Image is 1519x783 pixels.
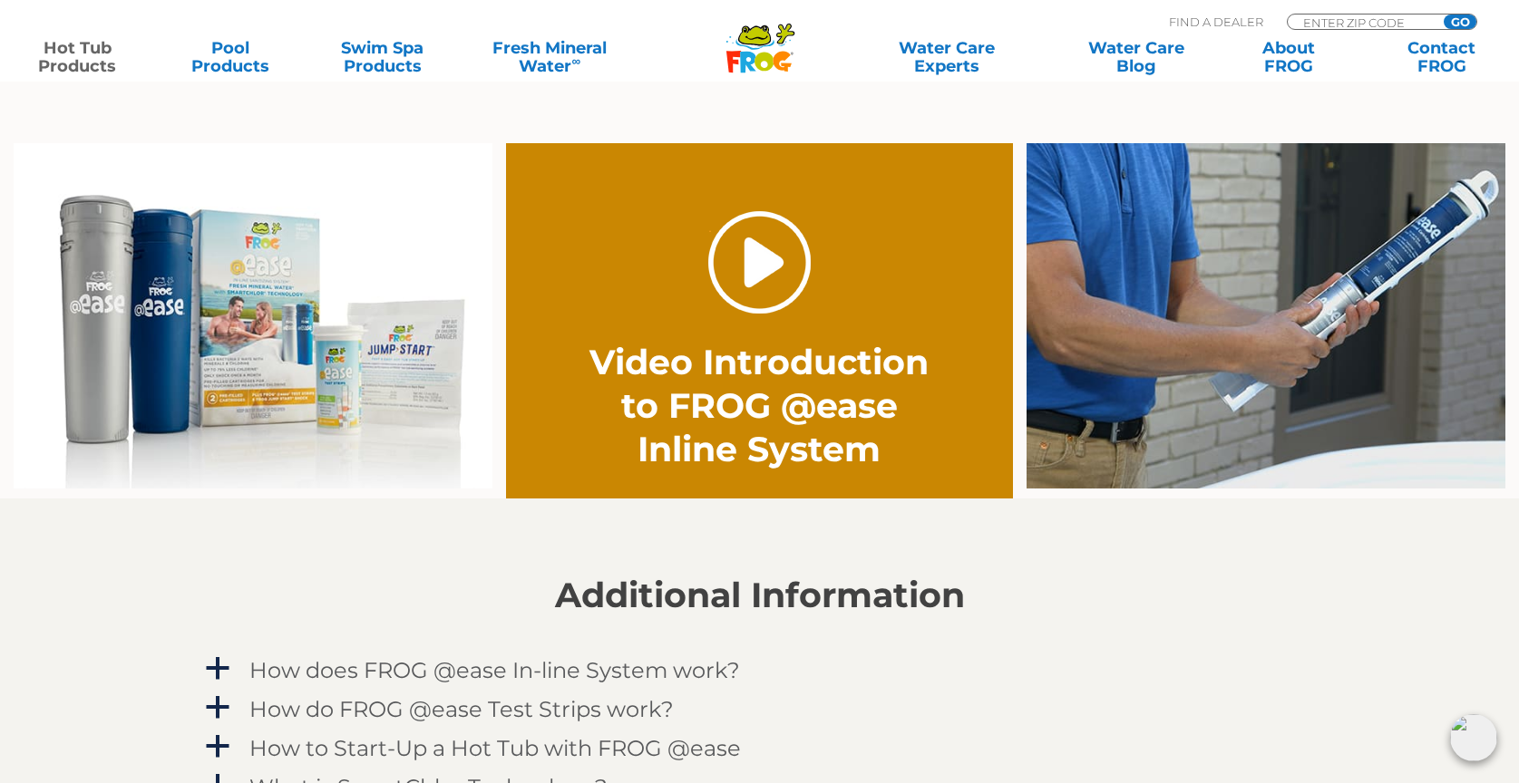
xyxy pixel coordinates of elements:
[170,39,289,75] a: PoolProducts
[1301,14,1424,30] input: Zip Code Form
[1230,39,1349,75] a: AboutFROG
[202,653,1318,687] a: a How does FROG @ease In-line System work?
[249,736,741,760] h4: How to Start-Up a Hot Tub with FROG @ease
[851,39,1044,75] a: Water CareExperts
[18,39,137,75] a: Hot TubProducts
[571,53,580,68] sup: ∞
[249,697,674,721] h4: How do FROG @ease Test Strips work?
[204,694,231,721] span: a
[202,575,1318,615] h2: Additional Information
[1382,39,1501,75] a: ContactFROG
[202,692,1318,726] a: a How do FROG @ease Test Strips work?
[204,733,231,760] span: a
[249,658,740,682] h4: How does FROG @ease In-line System work?
[1444,14,1476,29] input: GO
[476,39,625,75] a: Fresh MineralWater∞
[323,39,442,75] a: Swim SpaProducts
[14,143,492,488] img: inline family
[1450,714,1497,761] img: openIcon
[1077,39,1196,75] a: Water CareBlog
[1027,143,1505,488] img: inline-holder
[582,341,937,471] h2: Video Introduction to FROG @ease Inline System
[1169,14,1263,30] p: Find A Dealer
[204,655,231,682] span: a
[202,731,1318,765] a: a How to Start-Up a Hot Tub with FROG @ease
[708,211,811,314] a: Play Video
